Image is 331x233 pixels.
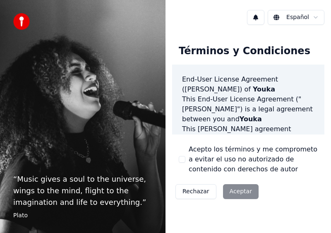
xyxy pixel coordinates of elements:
[253,85,275,93] span: Youka
[13,211,152,220] footer: Plato
[13,173,152,208] p: “ Music gives a soul to the universe, wings to the mind, flight to the imagination and life to ev...
[240,115,262,123] span: Youka
[182,124,314,184] p: This [PERSON_NAME] agreement governs your acquisition and use of our software ("Software") direct...
[13,13,30,30] img: youka
[175,184,216,199] button: Rechazar
[182,94,314,124] p: This End-User License Agreement ("[PERSON_NAME]") is a legal agreement between you and
[172,38,317,65] div: Términos y Condiciones
[182,74,314,94] h3: End-User License Agreement ([PERSON_NAME]) of
[189,144,318,174] label: Acepto los términos y me comprometo a evitar el uso no autorizado de contenido con derechos de autor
